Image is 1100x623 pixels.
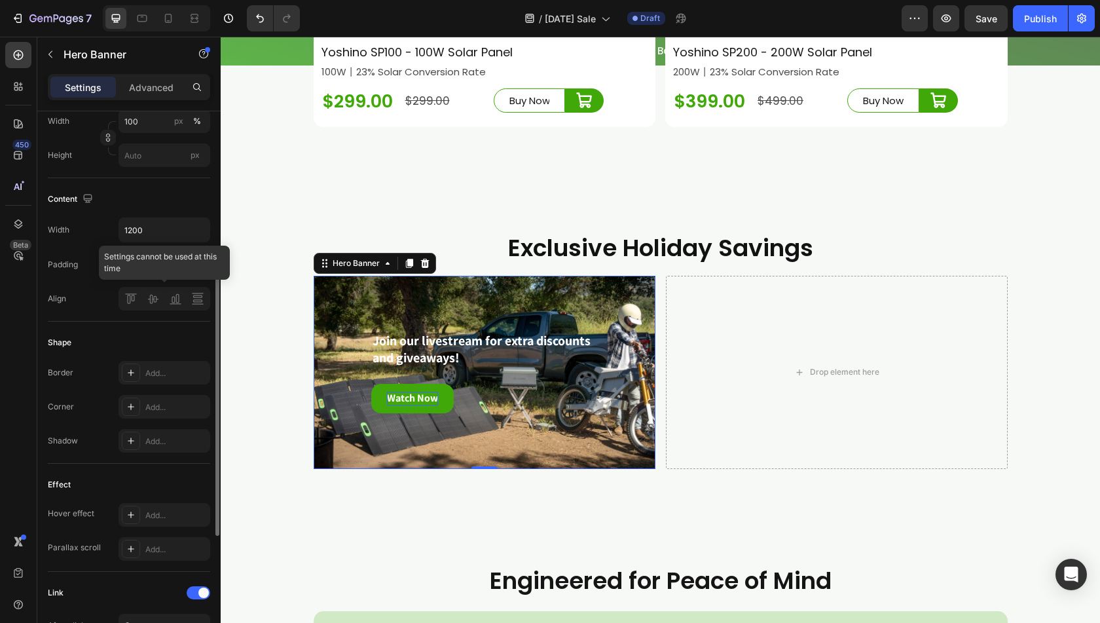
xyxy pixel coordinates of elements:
div: Align [48,293,66,305]
div: Rich Text Editor. Editing area: main [151,295,376,331]
div: Padding [48,259,78,271]
button: % [171,113,187,129]
div: Background Image [93,239,435,432]
button: px [189,113,205,129]
div: Undo/Redo [247,5,300,31]
span: px [191,150,200,160]
p: 200W丨23% Solar Conversion Rate [452,26,786,44]
div: Publish [1024,12,1057,26]
div: Add... [145,402,207,413]
button: Save [964,5,1008,31]
div: Corner [48,401,74,413]
strong: Join our livestream for extra discounts and giveaways! [152,295,370,330]
div: Content [48,191,96,208]
input: px [119,143,210,167]
div: Add... [145,544,207,556]
p: Watch Now [166,355,217,369]
div: Open Intercom Messenger [1055,559,1087,590]
label: Width [48,115,69,127]
span: Engineered for Peace of Mind [269,527,611,561]
button: Publish [1013,5,1068,31]
div: Drop element here [589,330,659,341]
p: Settings [65,81,101,94]
input: px% [119,109,210,133]
div: px [174,115,183,127]
p: Advanced [129,81,174,94]
button: <p>Watch Now</p> [151,347,233,377]
div: Beta [10,240,31,250]
div: Shape [48,337,71,349]
button: Buy Now [627,52,699,76]
div: 32, 15, 32, 15 [145,259,207,271]
input: Auto [119,218,210,242]
div: Shadow [48,435,78,447]
div: Link [48,587,64,599]
p: 7 [86,10,92,26]
span: [DATE] Sale [545,12,596,26]
p: Hero Banner [64,47,175,62]
span: Yoshino SP200 - 200W Solar Panel [452,7,651,24]
div: Hover effect [48,508,94,519]
div: % [193,115,201,127]
label: Height [48,149,72,161]
div: Width [48,224,69,236]
div: Buy Now [289,55,329,73]
span: / [539,12,542,26]
div: Add... [145,436,207,447]
div: Rich Text Editor. Editing area: main [166,355,217,369]
div: 450 [12,140,31,150]
button: 7 [5,5,98,31]
div: Effect [48,479,71,491]
div: Buy Now [642,55,683,73]
div: Add... [145,368,207,379]
div: Border [48,367,73,379]
div: Hero Banner [109,221,162,233]
div: $499.00 [536,56,584,73]
button: Buy Now [273,52,345,76]
div: Parallax scroll [48,542,101,554]
div: Add... [145,510,207,521]
span: Save [976,13,997,24]
div: $399.00 [452,52,526,77]
iframe: Design area [221,37,1100,623]
span: Draft [640,12,660,24]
